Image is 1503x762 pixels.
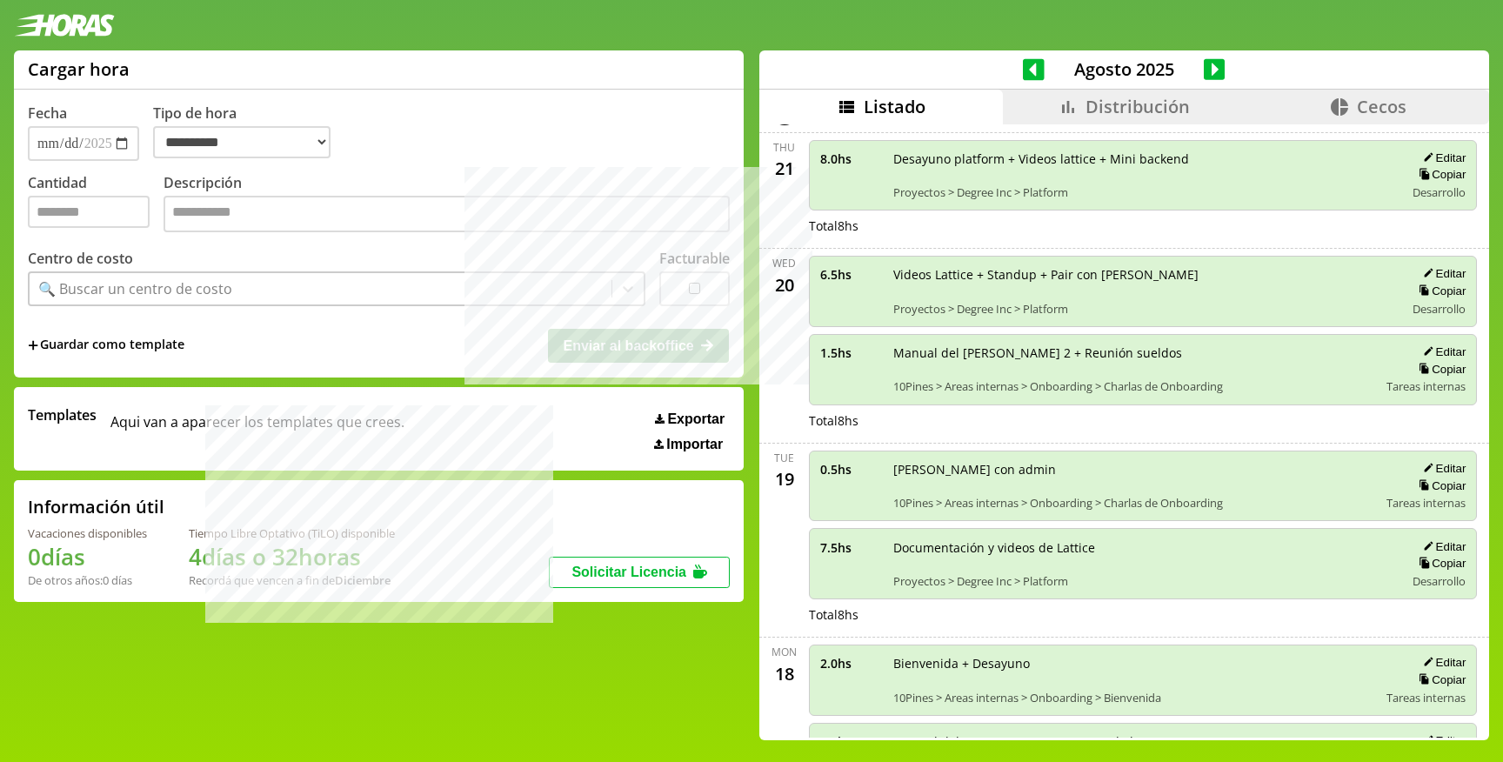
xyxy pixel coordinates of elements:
[820,344,881,361] span: 1.5 hs
[893,495,1375,511] span: 10Pines > Areas internas > Onboarding > Charlas de Onboarding
[893,573,1393,589] span: Proyectos > Degree Inc > Platform
[893,184,1393,200] span: Proyectos > Degree Inc > Platform
[1418,733,1466,748] button: Editar
[771,659,798,687] div: 18
[771,155,798,183] div: 21
[893,690,1375,705] span: 10Pines > Areas internas > Onboarding > Bienvenida
[1413,556,1466,571] button: Copiar
[659,249,730,268] label: Facturable
[14,14,115,37] img: logotipo
[28,336,184,355] span: +Guardar como template
[893,539,1393,556] span: Documentación y videos de Lattice
[893,266,1393,283] span: Videos Lattice + Standup + Pair con [PERSON_NAME]
[1413,478,1466,493] button: Copiar
[164,196,730,232] textarea: Descripción
[571,565,686,579] span: Solicitar Licencia
[1413,573,1466,589] span: Desarrollo
[28,249,133,268] label: Centro de costo
[772,645,797,659] div: Mon
[1413,672,1466,687] button: Copiar
[1386,378,1466,394] span: Tareas internas
[549,557,730,588] button: Solicitar Licencia
[28,57,130,81] h1: Cargar hora
[38,279,232,298] div: 🔍 Buscar un centro de costo
[1418,150,1466,165] button: Editar
[893,378,1375,394] span: 10Pines > Areas internas > Onboarding > Charlas de Onboarding
[809,606,1478,623] div: Total 8 hs
[820,733,881,750] span: 1.5 hs
[820,539,881,556] span: 7.5 hs
[771,271,798,298] div: 20
[28,572,147,588] div: De otros años: 0 días
[1357,95,1406,118] span: Cecos
[1418,539,1466,554] button: Editar
[893,733,1375,750] span: Manual del [PERSON_NAME] + Carga de horas
[820,266,881,283] span: 6.5 hs
[28,495,164,518] h2: Información útil
[1418,461,1466,476] button: Editar
[820,150,881,167] span: 8.0 hs
[667,411,725,427] span: Exportar
[1413,362,1466,377] button: Copiar
[893,461,1375,478] span: [PERSON_NAME] con admin
[1045,57,1204,81] span: Agosto 2025
[164,173,730,237] label: Descripción
[864,95,925,118] span: Listado
[650,411,730,428] button: Exportar
[1386,495,1466,511] span: Tareas internas
[893,150,1393,167] span: Desayuno platform + Videos lattice + Mini backend
[28,173,164,237] label: Cantidad
[774,451,794,465] div: Tue
[1413,184,1466,200] span: Desarrollo
[820,655,881,672] span: 2.0 hs
[28,104,67,123] label: Fecha
[1413,167,1466,182] button: Copiar
[153,126,331,158] select: Tipo de hora
[1085,95,1190,118] span: Distribución
[809,412,1478,429] div: Total 8 hs
[1418,266,1466,281] button: Editar
[153,104,344,161] label: Tipo de hora
[110,405,404,452] span: Aqui van a aparecer los templates que crees.
[773,140,795,155] div: Thu
[1413,284,1466,298] button: Copiar
[666,437,723,452] span: Importar
[772,256,796,271] div: Wed
[335,572,391,588] b: Diciembre
[189,572,395,588] div: Recordá que vencen a fin de
[28,541,147,572] h1: 0 días
[1386,690,1466,705] span: Tareas internas
[893,301,1393,317] span: Proyectos > Degree Inc > Platform
[893,655,1375,672] span: Bienvenida + Desayuno
[1418,344,1466,359] button: Editar
[189,525,395,541] div: Tiempo Libre Optativo (TiLO) disponible
[28,405,97,424] span: Templates
[1418,655,1466,670] button: Editar
[771,465,798,493] div: 19
[759,124,1489,739] div: scrollable content
[809,217,1478,234] div: Total 8 hs
[189,541,395,572] h1: 4 días o 32 horas
[28,196,150,228] input: Cantidad
[1413,301,1466,317] span: Desarrollo
[28,336,38,355] span: +
[820,461,881,478] span: 0.5 hs
[28,525,147,541] div: Vacaciones disponibles
[893,344,1375,361] span: Manual del [PERSON_NAME] 2 + Reunión sueldos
